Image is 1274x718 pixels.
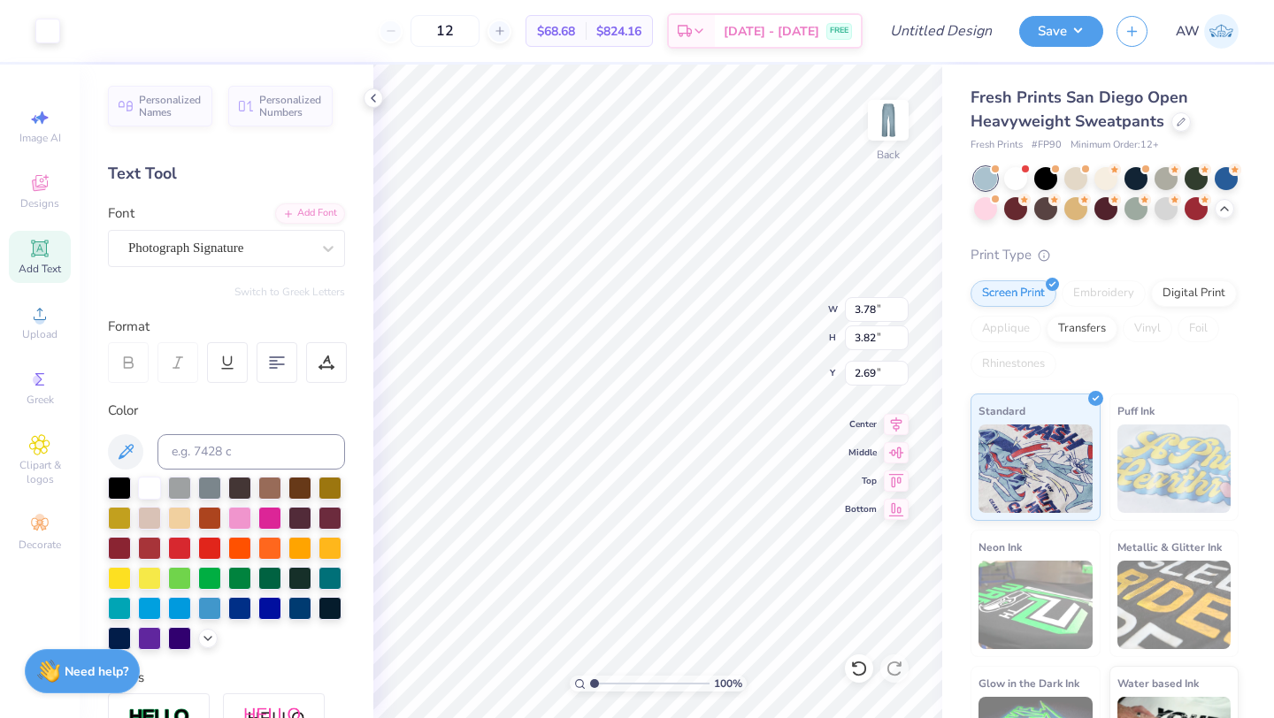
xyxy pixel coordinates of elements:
[1047,316,1117,342] div: Transfers
[871,103,906,138] img: Back
[1019,16,1103,47] button: Save
[845,418,877,431] span: Center
[979,401,1025,420] span: Standard
[845,447,877,459] span: Middle
[877,147,900,163] div: Back
[1117,561,1232,649] img: Metallic & Glitter Ink
[971,245,1239,265] div: Print Type
[108,317,347,337] div: Format
[20,196,59,210] span: Designs
[22,327,58,341] span: Upload
[1032,138,1062,153] span: # FP90
[108,203,134,224] label: Font
[1117,401,1155,420] span: Puff Ink
[1117,424,1232,513] img: Puff Ink
[1176,14,1239,49] a: AW
[1071,138,1159,153] span: Minimum Order: 12 +
[979,561,1093,649] img: Neon Ink
[1151,280,1237,307] div: Digital Print
[845,503,877,516] span: Bottom
[19,262,61,276] span: Add Text
[1117,674,1199,692] span: Water based Ink
[979,538,1022,556] span: Neon Ink
[157,434,345,470] input: e.g. 7428 c
[596,22,641,41] span: $824.16
[979,424,1093,513] img: Standard
[1176,21,1200,42] span: AW
[65,663,128,680] strong: Need help?
[971,351,1056,378] div: Rhinestones
[19,131,61,145] span: Image AI
[275,203,345,224] div: Add Font
[971,316,1041,342] div: Applique
[108,162,345,186] div: Text Tool
[234,285,345,299] button: Switch to Greek Letters
[411,15,480,47] input: – –
[537,22,575,41] span: $68.68
[714,676,742,691] span: 100 %
[979,674,1079,692] span: Glow in the Dark Ink
[1204,14,1239,49] img: Ada Wolfe
[876,13,1006,49] input: Untitled Design
[19,538,61,552] span: Decorate
[830,25,848,37] span: FREE
[724,22,819,41] span: [DATE] - [DATE]
[9,458,71,486] span: Clipart & logos
[1123,316,1172,342] div: Vinyl
[1062,280,1146,307] div: Embroidery
[845,475,877,487] span: Top
[108,668,345,688] div: Styles
[971,138,1023,153] span: Fresh Prints
[971,280,1056,307] div: Screen Print
[108,401,345,421] div: Color
[971,87,1188,132] span: Fresh Prints San Diego Open Heavyweight Sweatpants
[27,393,54,407] span: Greek
[1117,538,1222,556] span: Metallic & Glitter Ink
[139,94,202,118] span: Personalized Names
[259,94,322,118] span: Personalized Numbers
[1178,316,1219,342] div: Foil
